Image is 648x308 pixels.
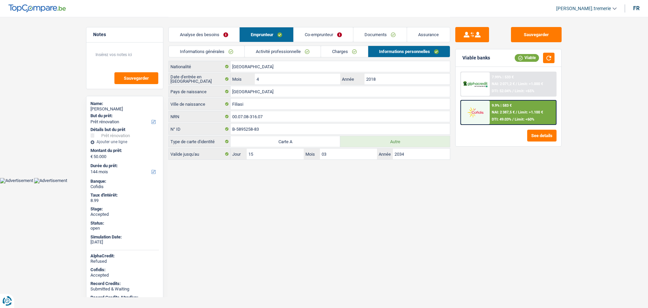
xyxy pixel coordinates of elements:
img: TopCompare Logo [8,4,66,12]
a: Co-emprunteur [294,27,353,42]
div: fr [633,5,640,11]
img: Cofidis [463,106,488,119]
img: AlphaCredit [463,80,488,88]
div: Simulation Date: [90,234,159,240]
label: N° ID [169,124,231,134]
a: Analyse des besoins [169,27,239,42]
label: Durée du prêt: [90,163,158,169]
label: Carte A [231,136,340,147]
div: Cofidis: [90,267,159,273]
span: Limit: >1.000 € [518,82,543,86]
span: Limit: <60% [515,117,534,122]
input: AAAA [393,149,450,159]
div: Name: [90,101,159,106]
div: Viable [515,54,539,61]
div: Record Credits: [90,281,159,286]
a: Charges [321,46,368,57]
a: [PERSON_NAME].tremerie [551,3,617,14]
h5: Notes [93,32,156,37]
input: AAAA [364,74,450,84]
a: Informations personnelles [368,46,450,57]
span: Sauvegarder [124,76,149,80]
label: Valide jusqu'au [169,149,231,159]
label: Type de carte d'identité [169,136,231,147]
span: DTI: 52.04% [492,89,511,93]
label: Jour [231,149,247,159]
label: Date d'entrée en [GEOGRAPHIC_DATA] [169,74,231,84]
div: Banque: [90,179,159,184]
div: [PERSON_NAME] [90,106,159,112]
input: MM [320,149,377,159]
img: Advertisement [34,178,67,183]
label: Année [340,74,364,84]
label: Mois [231,74,254,84]
div: Détails but du prêt [90,127,159,132]
button: See details [527,130,557,142]
a: Emprunteur [240,27,293,42]
label: Mois [304,149,320,159]
div: 8.99 [90,198,159,203]
div: Record Credits Atradius: [90,295,159,300]
span: / [516,110,517,114]
div: Taux d'intérêt: [90,192,159,198]
div: Accepted [90,273,159,278]
span: / [512,117,514,122]
input: MM [255,74,340,84]
span: / [516,82,517,86]
div: Ajouter une ligne [90,139,159,144]
div: Stage: [90,206,159,212]
span: / [512,89,514,93]
label: Année [377,149,393,159]
span: DTI: 49.03% [492,117,511,122]
span: Limit: >1.100 € [518,110,543,114]
label: NRN [169,111,231,122]
div: Cofidis [90,184,159,189]
div: Viable banks [462,55,490,61]
label: Ville de naissance [169,99,231,109]
div: Accepted [90,212,159,217]
input: 12.12.12-123.12 [231,111,450,122]
label: Pays de naissance [169,86,231,97]
label: Autre [340,136,450,147]
div: Refused [90,259,159,264]
div: open [90,226,159,231]
input: JJ [247,149,304,159]
span: NAI: 2 071,2 € [492,82,515,86]
label: Montant du prêt: [90,148,158,153]
button: Sauvegarder [511,27,562,42]
div: Status: [90,221,159,226]
a: Informations générales [169,46,244,57]
a: Assurance [407,27,450,42]
div: 7.99% | 533 € [492,75,514,79]
a: Documents [353,27,407,42]
span: [PERSON_NAME].tremerie [556,6,611,11]
a: Activité professionnelle [245,46,321,57]
label: Nationalité [169,61,231,72]
div: 9.9% | 583 € [492,103,512,108]
div: AlphaCredit: [90,253,159,259]
div: Submitted & Waiting [90,286,159,292]
span: NAI: 2 387,5 € [492,110,515,114]
input: B-1234567-89 [231,124,450,134]
button: Sauvegarder [114,72,158,84]
div: [DATE] [90,239,159,245]
span: € [90,154,93,159]
input: Belgique [231,61,450,72]
input: Belgique [231,86,450,97]
label: But du prêt: [90,113,158,119]
span: Limit: <65% [515,89,534,93]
